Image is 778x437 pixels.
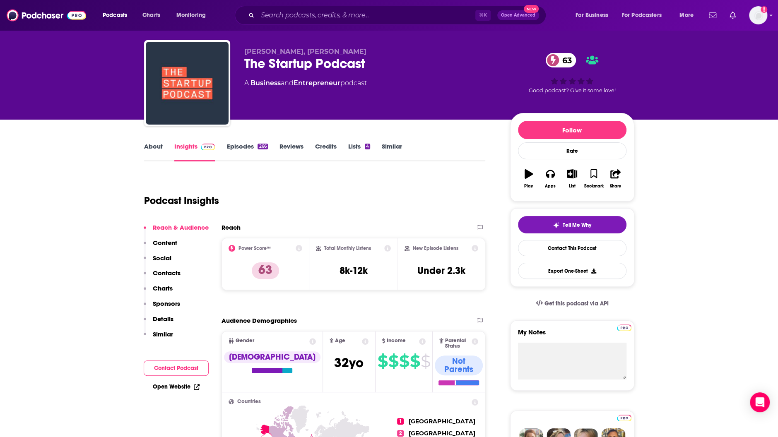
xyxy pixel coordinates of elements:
span: and [281,79,294,87]
img: Podchaser Pro [617,415,631,421]
img: User Profile [749,6,767,24]
span: New [524,5,539,13]
a: Podchaser - Follow, Share and Rate Podcasts [7,7,86,23]
button: Charts [144,284,173,300]
button: Show profile menu [749,6,767,24]
a: Show notifications dropdown [706,8,720,22]
span: ⌘ K [475,10,491,21]
h2: Reach [222,223,241,231]
span: [GEOGRAPHIC_DATA] [409,418,475,425]
a: Episodes266 [226,142,267,161]
img: Podchaser Pro [201,144,215,150]
a: Business [251,79,281,87]
span: Monitoring [176,10,206,21]
label: My Notes [518,328,626,343]
div: Share [610,184,621,189]
button: Similar [144,330,173,346]
button: Contact Podcast [144,360,209,376]
button: open menu [171,9,217,22]
span: $ [421,355,430,368]
div: Rate [518,142,626,159]
a: Open Website [153,383,200,390]
p: Social [153,254,171,262]
a: Get this podcast via API [529,293,615,314]
button: Play [518,164,540,194]
span: More [679,10,694,21]
button: Open AdvancedNew [497,10,539,20]
button: Export One-Sheet [518,263,626,279]
div: [DEMOGRAPHIC_DATA] [224,351,320,363]
span: 32 yo [334,355,364,371]
div: Play [524,184,533,189]
div: 63Good podcast? Give it some love! [510,48,634,99]
span: Charts [142,10,160,21]
p: Charts [153,284,173,292]
img: Podchaser Pro [617,324,631,331]
button: Content [144,239,177,254]
span: 63 [554,53,576,67]
a: Pro website [617,413,631,421]
span: $ [399,355,409,368]
span: Parental Status [445,338,470,349]
button: Sponsors [144,300,180,315]
span: Gender [236,338,254,343]
h3: Under 2.3k [417,264,465,277]
div: A podcast [244,78,367,88]
div: Bookmark [584,184,603,189]
button: open menu [570,9,619,22]
span: Tell Me Why [563,222,591,228]
p: 63 [252,262,279,279]
h1: Podcast Insights [144,194,219,207]
a: Credits [315,142,337,161]
button: open menu [674,9,704,22]
span: Open Advanced [501,13,535,17]
span: 2 [397,430,404,437]
a: About [144,142,163,161]
button: List [561,164,583,194]
p: Sponsors [153,300,180,307]
p: Similar [153,330,173,338]
a: Lists4 [348,142,370,161]
div: Not Parents [435,355,483,375]
button: open menu [97,9,138,22]
button: tell me why sparkleTell Me Why [518,216,626,233]
div: 4 [365,144,370,149]
button: Contacts [144,269,181,284]
span: Podcasts [103,10,127,21]
div: List [569,184,576,189]
span: For Business [576,10,608,21]
span: $ [378,355,388,368]
span: 1 [397,418,404,425]
h2: New Episode Listens [413,245,458,251]
h2: Total Monthly Listens [324,245,371,251]
span: Logged in as cmand-s [749,6,767,24]
span: Get this podcast via API [544,300,608,307]
a: Show notifications dropdown [726,8,739,22]
p: Reach & Audience [153,223,209,231]
img: The Startup Podcast [146,42,229,125]
span: $ [410,355,420,368]
div: Search podcasts, credits, & more... [243,6,554,25]
button: Social [144,254,171,269]
a: 63 [546,53,576,67]
p: Content [153,239,177,247]
svg: Add a profile image [761,6,767,13]
a: InsightsPodchaser Pro [174,142,215,161]
a: Pro website [617,323,631,331]
button: open menu [617,9,674,22]
span: Countries [237,399,261,404]
span: Good podcast? Give it some love! [529,87,616,94]
input: Search podcasts, credits, & more... [258,9,475,22]
a: Entrepreneur [294,79,340,87]
a: Charts [137,9,165,22]
button: Share [605,164,626,194]
a: Contact This Podcast [518,240,626,256]
p: Contacts [153,269,181,277]
div: Apps [545,184,556,189]
h3: 8k-12k [339,264,367,277]
span: $ [388,355,398,368]
span: [PERSON_NAME], [PERSON_NAME] [244,48,366,55]
h2: Audience Demographics [222,317,297,324]
button: Details [144,315,173,330]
